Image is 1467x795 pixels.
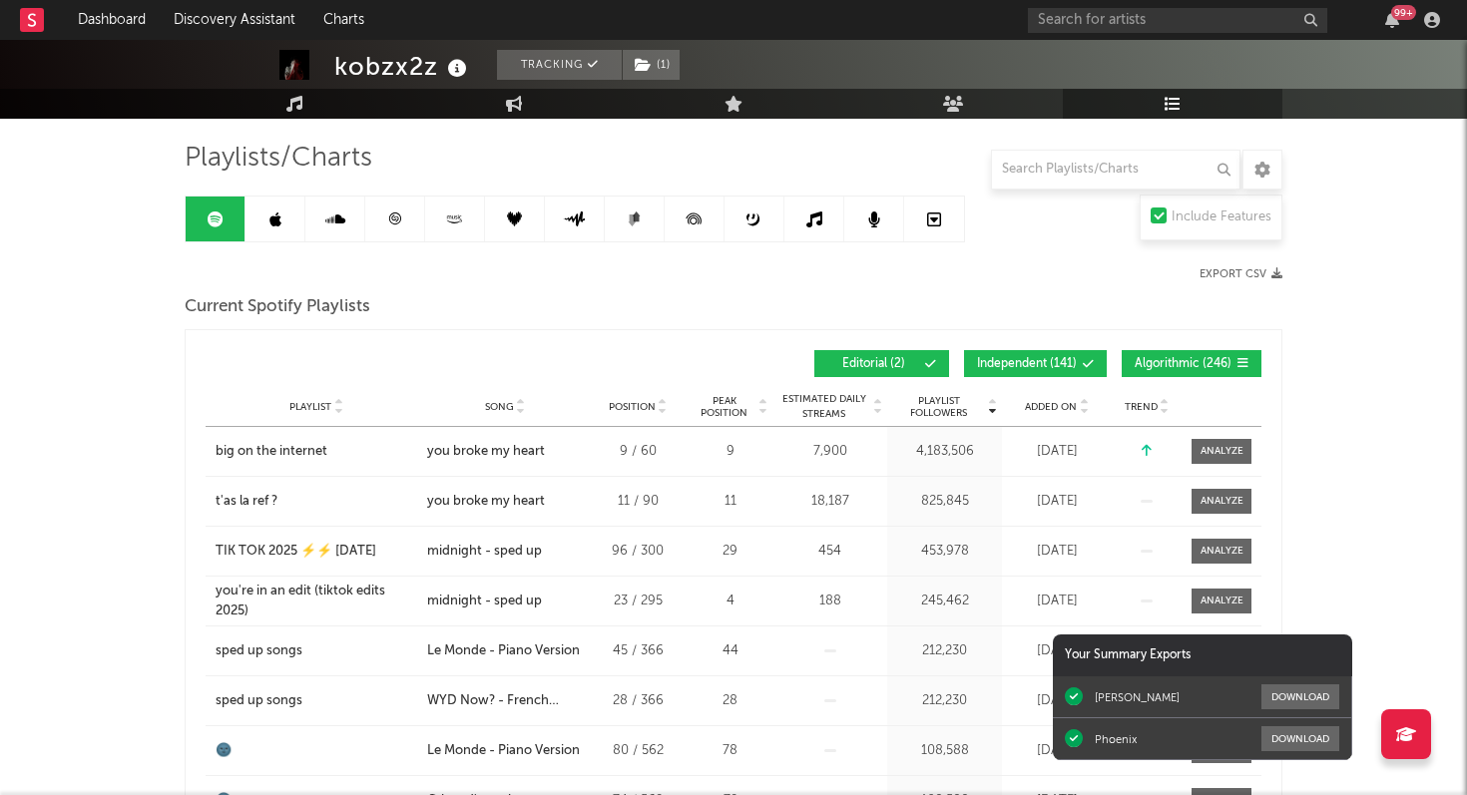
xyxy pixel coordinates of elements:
div: kobzx2z [334,50,472,83]
div: 188 [777,592,882,611]
a: 🌚 [216,741,417,761]
input: Search for artists [1028,8,1327,33]
div: 44 [693,641,767,661]
div: you broke my heart [427,442,545,462]
a: t'as la ref ? [216,492,417,512]
button: (1) [623,50,680,80]
div: WYD Now? - French Remix [427,691,583,711]
div: 🌚 [216,741,232,761]
div: 4 [693,592,767,611]
a: sped up songs [216,641,417,661]
span: Position [609,401,656,413]
a: TIK TOK 2025 ⚡⚡ [DATE] [216,542,417,562]
div: 96 / 300 [593,542,683,562]
div: [DATE] [1007,741,1107,761]
div: Your Summary Exports [1053,634,1352,676]
div: 29 [693,542,767,562]
div: midnight - sped up [427,592,542,611]
span: Peak Position [693,395,755,419]
div: 78 [693,741,767,761]
button: Independent(141) [964,350,1107,377]
button: Download [1261,726,1339,751]
div: sped up songs [216,691,302,711]
span: Algorithmic ( 246 ) [1135,358,1231,370]
button: Tracking [497,50,622,80]
div: 825,845 [892,492,997,512]
div: 99 + [1391,5,1416,20]
div: [PERSON_NAME] [1095,690,1180,704]
div: 28 / 366 [593,691,683,711]
span: Added On [1025,401,1077,413]
div: [DATE] [1007,691,1107,711]
div: Include Features [1172,205,1271,229]
div: 28 [693,691,767,711]
div: 454 [777,542,882,562]
button: 99+ [1385,12,1399,28]
a: big on the internet [216,442,417,462]
span: Independent ( 141 ) [977,358,1077,370]
span: Playlist [289,401,331,413]
div: 80 / 562 [593,741,683,761]
div: 4,183,506 [892,442,997,462]
span: Playlist Followers [892,395,985,419]
div: you broke my heart [427,492,545,512]
button: Algorithmic(246) [1122,350,1261,377]
button: Editorial(2) [814,350,949,377]
div: [DATE] [1007,442,1107,462]
span: ( 1 ) [622,50,681,80]
div: TIK TOK 2025 ⚡⚡ [DATE] [216,542,376,562]
div: 23 / 295 [593,592,683,611]
span: Song [485,401,514,413]
div: 18,187 [777,492,882,512]
div: sped up songs [216,641,302,661]
div: 9 [693,442,767,462]
div: [DATE] [1007,542,1107,562]
div: [DATE] [1007,641,1107,661]
div: t'as la ref ? [216,492,277,512]
span: Trend [1125,401,1158,413]
a: sped up songs [216,691,417,711]
div: 9 / 60 [593,442,683,462]
div: 212,230 [892,641,997,661]
div: 11 [693,492,767,512]
input: Search Playlists/Charts [991,150,1240,190]
button: Export CSV [1200,268,1282,280]
div: 453,978 [892,542,997,562]
span: Playlists/Charts [185,147,372,171]
div: Le Monde - Piano Version [427,641,580,661]
span: Estimated Daily Streams [777,392,870,422]
div: [DATE] [1007,492,1107,512]
div: [DATE] [1007,592,1107,611]
div: midnight - sped up [427,542,542,562]
div: 45 / 366 [593,641,683,661]
button: Download [1261,684,1339,709]
div: 11 / 90 [593,492,683,512]
div: 245,462 [892,592,997,611]
div: 212,230 [892,691,997,711]
span: Current Spotify Playlists [185,295,370,319]
a: you're in an edit (tiktok edits 2025) [216,582,417,620]
div: big on the internet [216,442,327,462]
div: Phoenix [1095,732,1137,746]
div: 108,588 [892,741,997,761]
span: Editorial ( 2 ) [827,358,919,370]
div: Le Monde - Piano Version [427,741,580,761]
div: 7,900 [777,442,882,462]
